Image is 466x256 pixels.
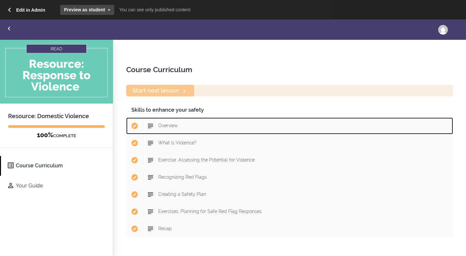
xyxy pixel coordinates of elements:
h2: Course Curriculum [126,64,453,75]
span: Completed item [126,220,143,237]
a: Course Curriculum [1,156,113,176]
a: Preview as student [60,5,114,15]
span: Recognizing Red Flags [158,174,207,180]
img: calum@wethevillage.co [438,25,448,35]
span: Completed item [126,203,143,220]
span: Completed item [126,135,143,151]
span: Recap [158,226,172,231]
span: Completed item [126,117,143,134]
a: Completed item Recap [126,220,453,237]
a: Completed item What is Violence? [126,135,453,151]
a: Completed item Recognizing Red Flags [126,169,453,186]
span: Completed item [126,186,143,203]
span: Exercises: Planning for Safe Red Flag Responses [158,209,262,214]
span: Overview [158,123,178,128]
div: COMPLETE [8,131,105,139]
a: Completed item Overview [126,117,453,134]
span: 100% [37,131,53,139]
a: Back to courses [0,20,18,39]
a: Your Guide [1,176,113,196]
a: Completed item Exercises: Planning for Safe Red Flag Responses [126,203,453,220]
span: Creating a Safety Plan [158,192,206,197]
p: You can see only published content [119,6,191,13]
span: What is Violence? [158,140,196,145]
svg: Back to courses [5,25,13,32]
a: Completed item Creating a Safety Plan [126,186,453,203]
span: Completed item [126,169,143,186]
a: Completed item Exercise: Assessing the Potential for Violence [126,152,453,169]
div: Skills to enhance your safety [126,103,453,117]
span: Exercise: Assessing the Potential for Violence [158,157,255,162]
span: Completed item [126,152,143,169]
